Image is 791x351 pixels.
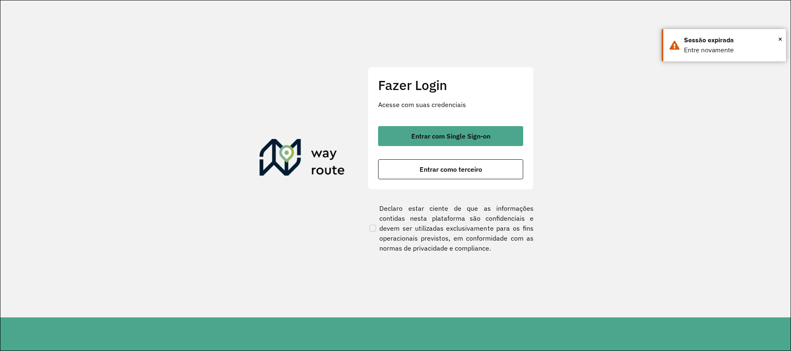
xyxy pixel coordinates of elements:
label: Declaro estar ciente de que as informações contidas nesta plataforma são confidenciais e devem se... [368,203,534,253]
span: × [778,33,782,45]
div: Sessão expirada [684,35,780,45]
img: Roteirizador AmbevTech [260,139,345,179]
button: button [378,126,523,146]
span: Entrar com Single Sign-on [411,133,490,139]
div: Entre novamente [684,45,780,55]
p: Acesse com suas credenciais [378,100,523,110]
h2: Fazer Login [378,77,523,93]
span: Entrar como terceiro [420,166,482,173]
button: button [378,159,523,179]
button: Close [778,33,782,45]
